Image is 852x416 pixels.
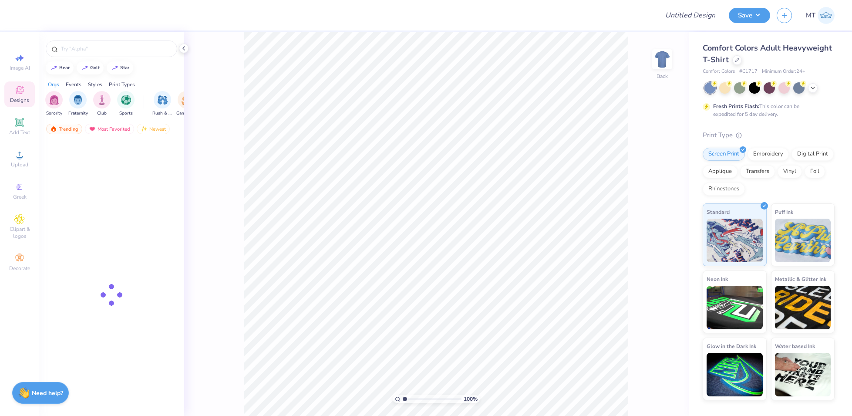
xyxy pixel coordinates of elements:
[805,165,825,178] div: Foil
[45,91,63,117] button: filter button
[176,91,196,117] button: filter button
[707,353,763,396] img: Glow in the Dark Ink
[806,7,835,24] a: MT
[762,68,805,75] span: Minimum Order: 24 +
[90,65,100,70] div: golf
[11,161,28,168] span: Upload
[703,148,745,161] div: Screen Print
[117,91,135,117] button: filter button
[657,72,668,80] div: Back
[50,126,57,132] img: trending.gif
[707,342,756,351] span: Glow in the Dark Ink
[97,95,107,105] img: Club Image
[775,353,831,396] img: Water based Ink
[77,61,104,74] button: golf
[818,7,835,24] img: Michelle Tapire
[775,219,831,262] img: Puff Ink
[46,61,74,74] button: bear
[93,91,111,117] button: filter button
[68,91,88,117] button: filter button
[120,65,129,70] div: star
[85,124,134,134] div: Most Favorited
[707,219,763,262] img: Standard
[707,286,763,329] img: Neon Ink
[60,44,172,53] input: Try "Alpha"
[51,65,57,71] img: trend_line.gif
[45,91,63,117] div: filter for Sorority
[152,110,172,117] span: Rush & Bid
[13,193,27,200] span: Greek
[66,81,81,88] div: Events
[68,91,88,117] div: filter for Fraternity
[97,110,107,117] span: Club
[107,61,133,74] button: star
[88,81,102,88] div: Styles
[658,7,722,24] input: Untitled Design
[158,95,168,105] img: Rush & Bid Image
[464,395,478,403] span: 100 %
[176,110,196,117] span: Game Day
[707,274,728,284] span: Neon Ink
[703,183,745,196] div: Rhinestones
[4,226,35,240] span: Clipart & logos
[791,148,834,161] div: Digital Print
[152,91,172,117] button: filter button
[68,110,88,117] span: Fraternity
[653,51,671,68] img: Back
[111,65,118,71] img: trend_line.gif
[703,68,735,75] span: Comfort Colors
[748,148,789,161] div: Embroidery
[10,64,30,71] span: Image AI
[703,43,832,65] span: Comfort Colors Adult Heavyweight T-Shirt
[81,65,88,71] img: trend_line.gif
[775,274,826,284] span: Metallic & Glitter Ink
[775,342,815,351] span: Water based Ink
[176,91,196,117] div: filter for Game Day
[9,129,30,136] span: Add Text
[729,8,770,23] button: Save
[152,91,172,117] div: filter for Rush & Bid
[739,68,758,75] span: # C1717
[775,207,793,216] span: Puff Ink
[713,103,759,110] strong: Fresh Prints Flash:
[32,389,63,397] strong: Need help?
[46,124,82,134] div: Trending
[48,81,59,88] div: Orgs
[119,110,133,117] span: Sports
[10,97,29,104] span: Designs
[117,91,135,117] div: filter for Sports
[707,207,730,216] span: Standard
[9,265,30,272] span: Decorate
[775,286,831,329] img: Metallic & Glitter Ink
[46,110,62,117] span: Sorority
[59,65,70,70] div: bear
[141,126,148,132] img: Newest.gif
[89,126,96,132] img: most_fav.gif
[93,91,111,117] div: filter for Club
[49,95,59,105] img: Sorority Image
[740,165,775,178] div: Transfers
[109,81,135,88] div: Print Types
[778,165,802,178] div: Vinyl
[713,102,820,118] div: This color can be expedited for 5 day delivery.
[182,95,192,105] img: Game Day Image
[703,130,835,140] div: Print Type
[703,165,738,178] div: Applique
[121,95,131,105] img: Sports Image
[137,124,170,134] div: Newest
[73,95,83,105] img: Fraternity Image
[806,10,815,20] span: MT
